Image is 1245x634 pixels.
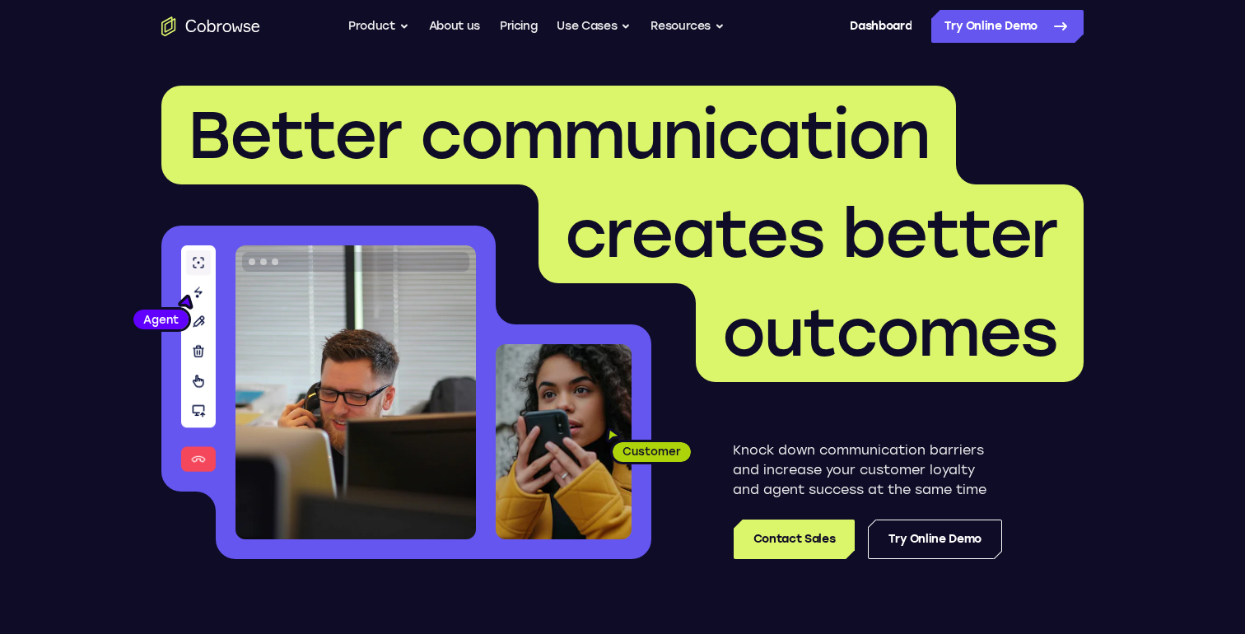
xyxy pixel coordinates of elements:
[500,10,538,43] a: Pricing
[650,10,725,43] button: Resources
[722,293,1057,372] span: outcomes
[348,10,409,43] button: Product
[161,16,260,36] a: Go to the home page
[931,10,1084,43] a: Try Online Demo
[235,245,476,539] img: A customer support agent talking on the phone
[557,10,631,43] button: Use Cases
[868,520,1002,559] a: Try Online Demo
[733,441,1002,500] p: Knock down communication barriers and increase your customer loyalty and agent success at the sam...
[565,194,1057,273] span: creates better
[496,344,632,539] img: A customer holding their phone
[850,10,912,43] a: Dashboard
[429,10,480,43] a: About us
[188,96,930,175] span: Better communication
[734,520,855,559] a: Contact Sales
